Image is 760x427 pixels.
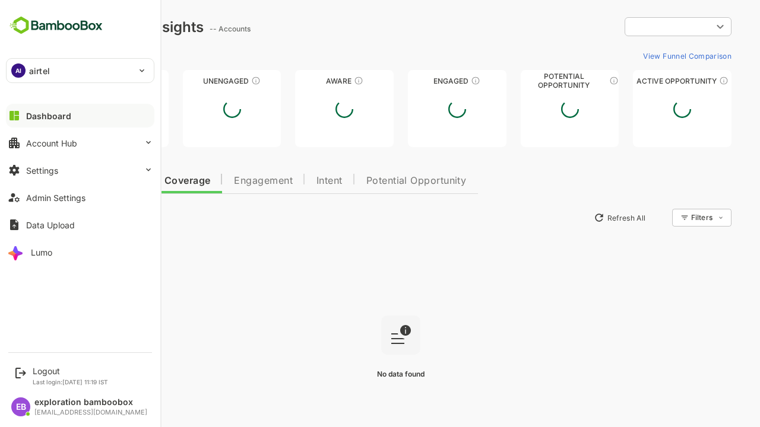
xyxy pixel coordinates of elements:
[597,46,690,65] button: View Funnel Comparison
[335,369,383,378] span: No data found
[168,24,213,33] ag: -- Accounts
[11,397,30,416] div: EB
[34,397,147,407] div: exploration bamboobox
[6,240,154,264] button: Lumo
[29,65,50,77] p: airtel
[210,76,219,85] div: These accounts have not shown enough engagement and need nurturing
[650,213,671,222] div: Filters
[648,207,690,228] div: Filters
[7,59,154,82] div: AIairtel
[141,77,240,85] div: Unengaged
[312,76,322,85] div: These accounts have just entered the buying cycle and need further nurturing
[6,131,154,155] button: Account Hub
[6,104,154,128] button: Dashboard
[254,77,352,85] div: Aware
[26,193,85,203] div: Admin Settings
[31,247,52,257] div: Lumo
[6,14,106,37] img: BambooboxFullLogoMark.5f36c76dfaba33ec1ec1367b70bb1252.svg
[26,220,75,230] div: Data Upload
[6,158,154,182] button: Settings
[28,18,162,36] div: Dashboard Insights
[192,176,251,186] span: Engagement
[26,165,58,176] div: Settings
[33,366,108,376] div: Logout
[366,77,465,85] div: Engaged
[28,207,115,228] button: New Insights
[275,176,301,186] span: Intent
[11,63,26,78] div: AI
[677,76,687,85] div: These accounts have open opportunities which might be at any of the Sales Stages
[6,213,154,237] button: Data Upload
[26,111,71,121] div: Dashboard
[34,409,147,416] div: [EMAIL_ADDRESS][DOMAIN_NAME]
[479,77,578,85] div: Potential Opportunity
[583,16,690,37] div: ​
[429,76,439,85] div: These accounts are warm, further nurturing would qualify them to MQAs
[568,76,577,85] div: These accounts are MQAs and can be passed on to Inside Sales
[26,138,77,148] div: Account Hub
[591,77,690,85] div: Active Opportunity
[33,378,108,385] p: Last login: [DATE] 11:19 IST
[40,176,169,186] span: Data Quality and Coverage
[28,77,127,85] div: Unreached
[97,76,106,85] div: These accounts have not been engaged with for a defined time period
[6,186,154,209] button: Admin Settings
[325,176,425,186] span: Potential Opportunity
[547,208,609,227] button: Refresh All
